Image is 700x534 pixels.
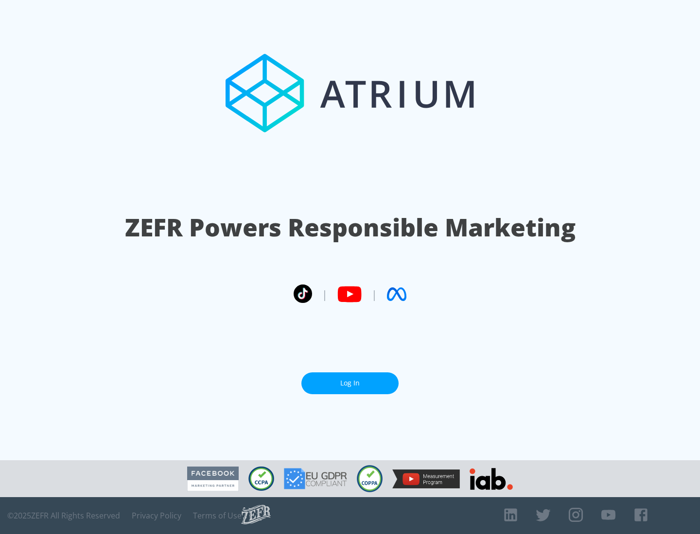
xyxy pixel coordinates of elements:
img: YouTube Measurement Program [392,469,460,488]
img: CCPA Compliant [248,467,274,491]
span: | [322,287,328,301]
span: | [371,287,377,301]
img: IAB [470,468,513,490]
img: GDPR Compliant [284,468,347,489]
a: Terms of Use [193,511,242,520]
img: COPPA Compliant [357,465,383,492]
h1: ZEFR Powers Responsible Marketing [125,211,576,244]
a: Log In [301,372,399,394]
a: Privacy Policy [132,511,181,520]
span: © 2025 ZEFR All Rights Reserved [7,511,120,520]
img: Facebook Marketing Partner [187,467,239,491]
